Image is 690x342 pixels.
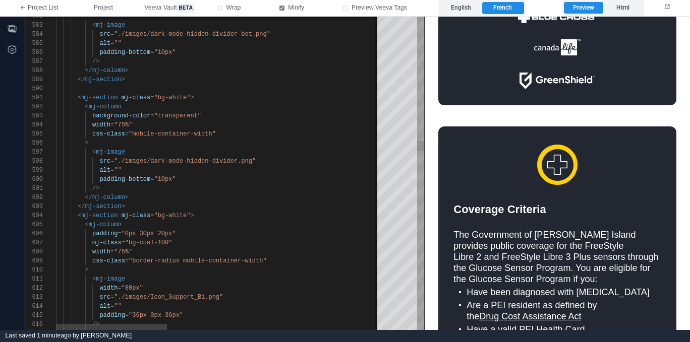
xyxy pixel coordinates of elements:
[34,307,40,318] div: •
[81,94,118,101] span: mj-section
[125,257,129,264] span: =
[85,221,89,228] span: <
[25,39,43,48] div: 585
[92,321,99,328] span: />
[25,175,43,184] div: 600
[99,285,118,292] span: width
[25,48,43,57] div: 586
[96,276,125,283] span: mj-image
[226,4,241,13] span: Wrap
[92,194,125,201] span: mj-column
[25,211,43,220] div: 604
[99,31,110,38] span: src
[99,303,110,310] span: alt
[122,94,151,101] span: mj-class
[92,239,122,246] span: mj-class
[114,121,132,128] span: "75%"
[92,112,150,119] span: background-color
[92,22,96,29] span: <
[99,40,110,47] span: alt
[122,212,151,219] span: mj-class
[122,239,125,246] span: =
[110,40,114,47] span: =
[42,283,236,305] div: Are a PEI resident as defined by the
[122,285,143,292] span: "80px"
[125,312,129,319] span: =
[114,167,121,174] span: ""
[85,266,89,273] span: >
[144,4,194,13] span: Veeva Vault
[25,220,43,229] div: 605
[114,294,223,301] span: "./images/Icon_Support_B1.png"
[54,295,156,305] a: DrugCostAssistanceAct
[110,294,114,301] span: =
[25,284,43,293] div: 612
[25,302,43,311] div: 614
[25,166,43,175] div: 599
[92,149,96,156] span: <
[482,2,524,14] label: French
[125,194,129,201] span: >
[25,148,43,157] div: 597
[85,203,122,210] span: mj-section
[114,40,121,47] span: ""
[85,67,92,74] span: </
[150,176,154,183] span: =
[603,2,642,14] label: Html
[25,84,43,93] div: 590
[96,149,125,156] span: mj-image
[25,311,43,320] div: 615
[122,203,125,210] span: >
[92,276,96,283] span: <
[99,167,110,174] span: alt
[25,75,43,84] div: 589
[177,4,195,13] span: beta
[92,230,118,237] span: padding
[89,103,122,110] span: mj-column
[25,202,43,211] div: 603
[25,120,43,129] div: 594
[92,185,99,192] span: />
[150,112,154,119] span: =
[25,193,43,202] div: 602
[125,67,129,74] span: >
[118,285,121,292] span: =
[92,22,173,40] img: canada vie MC
[110,303,114,310] span: =
[78,94,81,101] span: <
[92,130,125,138] span: css-class
[110,121,114,128] span: =
[42,270,236,281] div: Have been diagnosed with [MEDICAL_DATA]
[25,238,43,247] div: 607
[154,112,201,119] span: "transparent"
[85,103,89,110] span: <
[34,283,40,294] div: •
[25,157,43,166] div: 598
[25,184,43,193] div: 601
[129,312,183,319] span: "36px 0px 36px"
[110,158,114,165] span: =
[154,212,190,219] span: "bg-white"
[150,49,154,56] span: =
[78,212,81,219] span: <
[25,293,43,302] div: 613
[25,229,43,238] div: 606
[92,121,110,128] span: width
[288,4,304,13] span: Minify
[25,329,43,338] div: 617
[122,230,176,237] span: "0px 30px 20px"
[85,76,122,83] span: mj-section
[34,270,40,281] div: •
[114,303,121,310] span: ""
[154,176,176,183] span: "10px"
[99,312,125,319] span: padding
[154,94,190,101] span: "bg-white"
[94,55,171,74] img: GreenShield MC
[25,30,43,39] div: 584
[118,230,121,237] span: =
[425,17,690,330] iframe: preview
[114,248,132,255] span: "75%"
[440,2,482,14] label: English
[85,140,89,147] span: >
[190,212,194,219] span: >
